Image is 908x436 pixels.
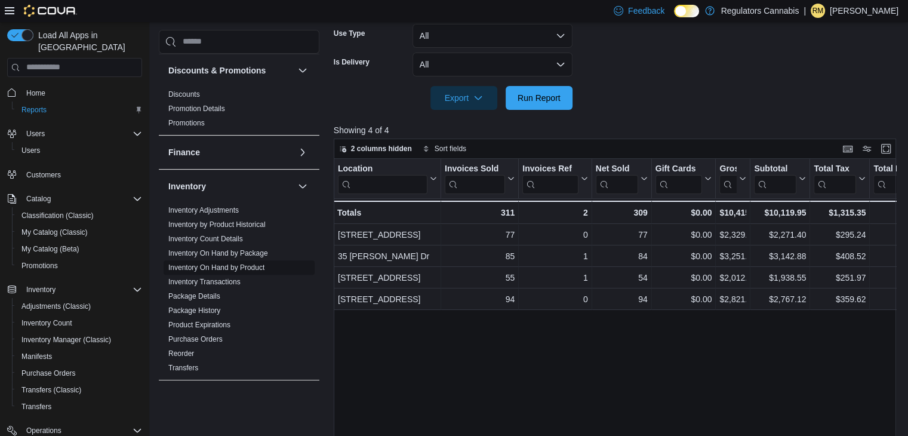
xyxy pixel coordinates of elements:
[719,163,746,194] button: Gross Sales
[655,163,712,194] button: Gift Cards
[17,208,142,223] span: Classification (Classic)
[17,208,99,223] a: Classification (Classic)
[21,211,94,220] span: Classification (Classic)
[26,285,56,294] span: Inventory
[596,163,638,194] div: Net Sold
[21,283,142,297] span: Inventory
[17,333,142,347] span: Inventory Manager (Classic)
[17,299,96,314] a: Adjustments (Classic)
[596,163,648,194] button: Net Sold
[168,65,266,76] h3: Discounts & Promotions
[168,206,239,214] a: Inventory Adjustments
[334,57,370,67] label: Is Delivery
[804,4,806,18] p: |
[812,4,824,18] span: RM
[655,249,712,263] div: $0.00
[754,228,806,242] div: $2,271.40
[522,205,587,220] div: 2
[24,5,77,17] img: Cova
[522,228,587,242] div: 0
[814,163,866,194] button: Total Tax
[12,348,147,365] button: Manifests
[879,142,893,156] button: Enter fullscreen
[17,103,142,117] span: Reports
[445,205,515,220] div: 311
[168,146,200,158] h3: Finance
[21,228,88,237] span: My Catalog (Classic)
[17,400,142,414] span: Transfers
[418,142,471,156] button: Sort fields
[830,4,898,18] p: [PERSON_NAME]
[2,191,147,207] button: Catalog
[21,127,142,141] span: Users
[17,259,142,273] span: Promotions
[168,334,223,344] span: Purchase Orders
[334,124,902,136] p: Showing 4 of 4
[21,168,66,182] a: Customers
[26,88,45,98] span: Home
[21,335,111,345] span: Inventory Manager (Classic)
[21,261,58,271] span: Promotions
[435,144,466,153] span: Sort fields
[168,292,220,300] a: Package Details
[17,366,142,380] span: Purchase Orders
[17,349,142,364] span: Manifests
[445,228,515,242] div: 77
[168,335,223,343] a: Purchase Orders
[655,205,712,220] div: $0.00
[168,291,220,301] span: Package Details
[17,103,51,117] a: Reports
[21,402,51,412] span: Transfers
[26,194,51,204] span: Catalog
[811,4,825,18] div: Rachel McLennan
[168,235,243,243] a: Inventory Count Details
[430,86,497,110] button: Export
[17,225,93,240] a: My Catalog (Classic)
[445,249,515,263] div: 85
[338,292,437,306] div: [STREET_ADDRESS]
[596,249,648,263] div: 84
[17,316,142,330] span: Inventory Count
[12,241,147,257] button: My Catalog (Beta)
[596,163,638,174] div: Net Sold
[296,179,310,194] button: Inventory
[655,228,712,242] div: $0.00
[814,228,866,242] div: $295.24
[334,29,365,38] label: Use Type
[522,271,587,285] div: 1
[168,234,243,244] span: Inventory Count Details
[21,192,56,206] button: Catalog
[596,228,648,242] div: 77
[159,87,319,135] div: Discounts & Promotions
[445,292,515,306] div: 94
[17,143,142,158] span: Users
[338,228,437,242] div: [STREET_ADDRESS]
[17,333,116,347] a: Inventory Manager (Classic)
[296,63,310,78] button: Discounts & Promotions
[12,298,147,315] button: Adjustments (Classic)
[12,398,147,415] button: Transfers
[168,180,293,192] button: Inventory
[719,292,746,306] div: $2,821.78
[655,163,703,194] div: Gift Card Sales
[21,352,52,361] span: Manifests
[754,163,796,174] div: Subtotal
[754,205,806,220] div: $10,119.95
[21,302,91,311] span: Adjustments (Classic)
[168,146,293,158] button: Finance
[719,249,746,263] div: $3,251.74
[334,142,417,156] button: 2 columns hidden
[506,86,572,110] button: Run Report
[655,292,712,306] div: $0.00
[338,249,437,263] div: 35 [PERSON_NAME] Dr
[168,349,194,358] a: Reorder
[17,242,84,256] a: My Catalog (Beta)
[168,364,198,372] a: Transfers
[12,224,147,241] button: My Catalog (Classic)
[168,263,264,272] a: Inventory On Hand by Product
[814,249,866,263] div: $408.52
[719,228,746,242] div: $2,329.34
[719,163,737,194] div: Gross Sales
[12,142,147,159] button: Users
